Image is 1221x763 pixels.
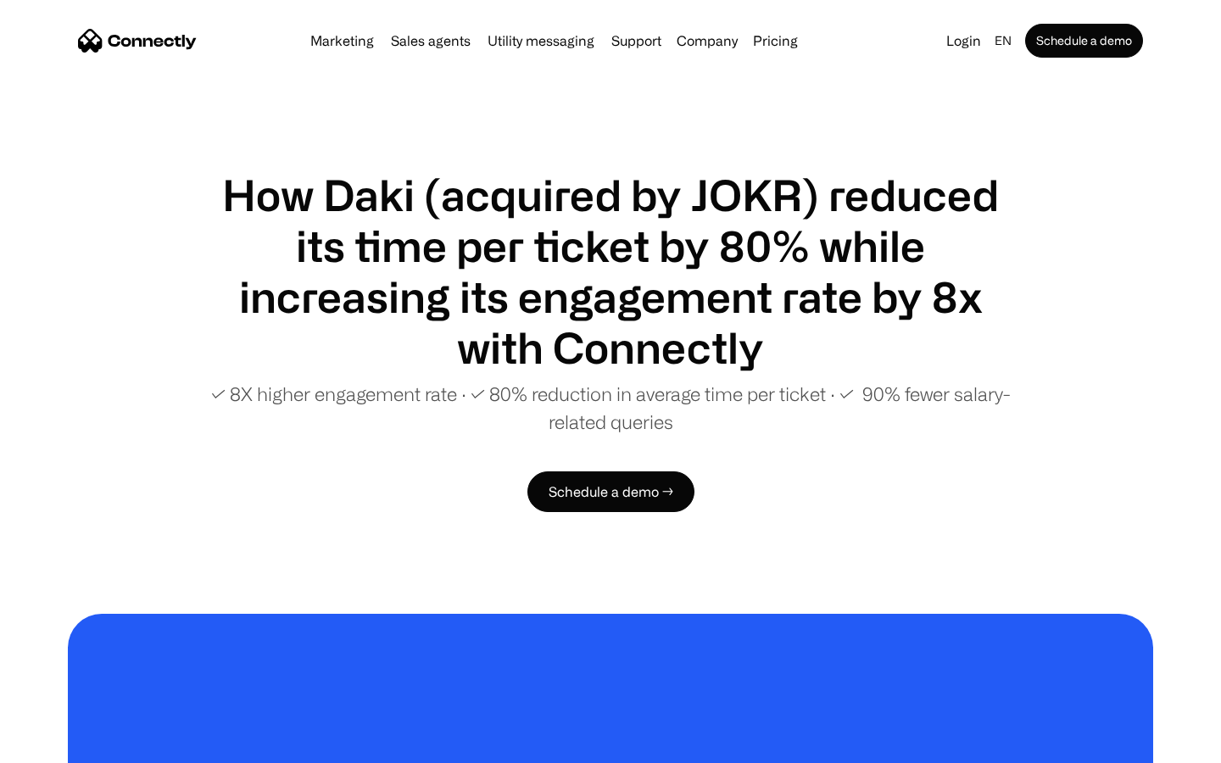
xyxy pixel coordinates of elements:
[746,34,805,47] a: Pricing
[939,29,988,53] a: Login
[203,170,1017,373] h1: How Daki (acquired by JOKR) reduced its time per ticket by 80% while increasing its engagement ra...
[384,34,477,47] a: Sales agents
[988,29,1022,53] div: en
[677,29,738,53] div: Company
[481,34,601,47] a: Utility messaging
[995,29,1012,53] div: en
[17,732,102,757] aside: Language selected: English
[304,34,381,47] a: Marketing
[1025,24,1143,58] a: Schedule a demo
[203,380,1017,436] p: ✓ 8X higher engagement rate ∙ ✓ 80% reduction in average time per ticket ∙ ✓ 90% fewer salary-rel...
[527,471,694,512] a: Schedule a demo →
[78,28,197,53] a: home
[672,29,743,53] div: Company
[34,733,102,757] ul: Language list
[605,34,668,47] a: Support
